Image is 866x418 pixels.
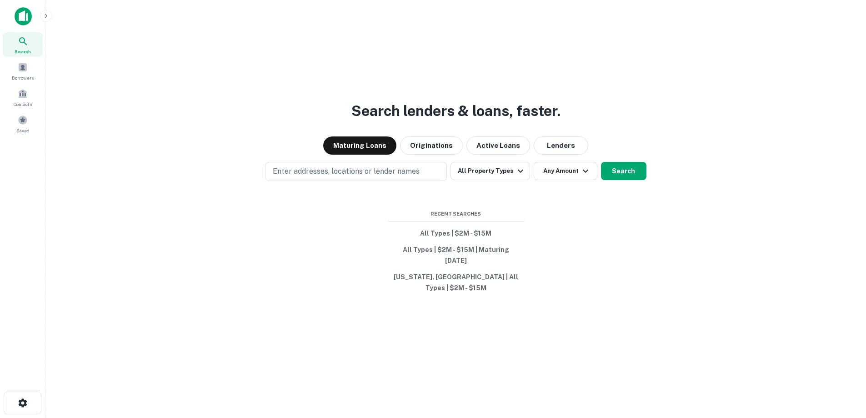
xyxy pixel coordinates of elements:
button: All Types | $2M - $15M [388,225,524,242]
a: Saved [3,111,43,136]
button: All Types | $2M - $15M | Maturing [DATE] [388,242,524,269]
a: Search [3,32,43,57]
button: Originations [400,136,463,155]
button: [US_STATE], [GEOGRAPHIC_DATA] | All Types | $2M - $15M [388,269,524,296]
button: Active Loans [466,136,530,155]
span: Search [15,48,31,55]
span: Recent Searches [388,210,524,218]
span: Borrowers [12,74,34,81]
button: Maturing Loans [323,136,396,155]
span: Contacts [14,101,32,108]
button: Search [601,162,646,180]
button: Lenders [534,136,588,155]
button: Enter addresses, locations or lender names [265,162,447,181]
button: Any Amount [534,162,597,180]
button: All Property Types [451,162,530,180]
h3: Search lenders & loans, faster. [351,100,561,122]
span: Saved [16,127,30,134]
a: Borrowers [3,59,43,83]
a: Contacts [3,85,43,110]
p: Enter addresses, locations or lender names [273,166,420,177]
img: capitalize-icon.png [15,7,32,25]
iframe: Chat Widget [821,345,866,389]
